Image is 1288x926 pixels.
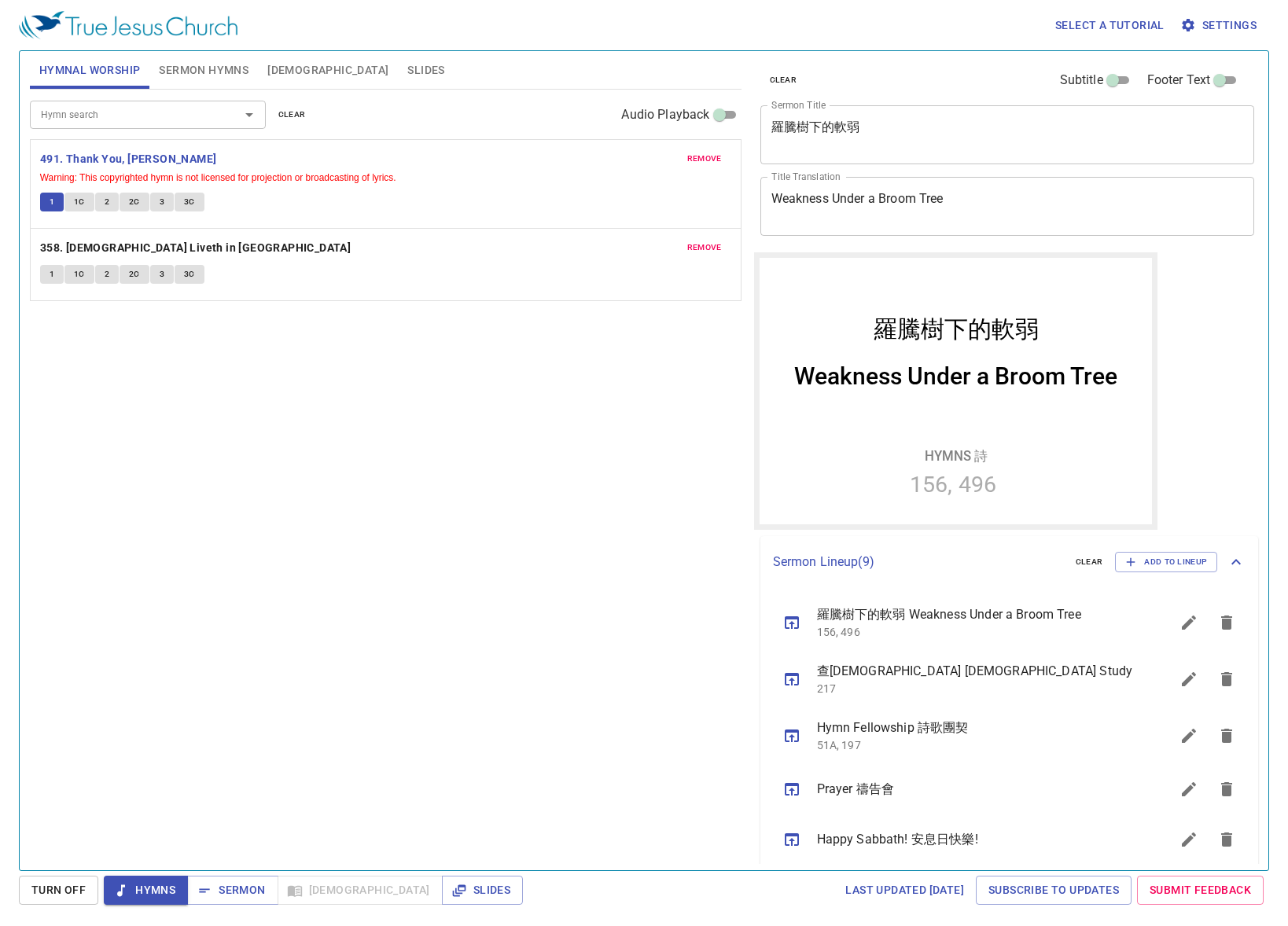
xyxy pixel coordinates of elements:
span: 2 [105,195,109,209]
b: 358. [DEMOGRAPHIC_DATA] Liveth in [GEOGRAPHIC_DATA] [40,238,351,258]
button: 491. Thank You, [PERSON_NAME] [40,149,219,169]
button: 1C [64,193,94,211]
span: 1C [74,195,85,209]
span: Subtitle [1060,71,1103,90]
span: Prayer 禱告會 [817,780,1133,799]
span: 羅騰樹下的軟弱 Weakness Under a Broom Tree [817,605,1133,624]
textarea: Weakness Under a Broom Tree [771,191,1244,221]
button: 2C [120,265,149,284]
span: 2C [129,195,140,209]
button: 2 [95,265,119,284]
span: Select a tutorial [1055,16,1165,35]
button: 3 [150,265,174,284]
button: 2C [120,193,149,211]
span: 1 [50,195,54,209]
button: Sermon [187,876,278,905]
a: Submit Feedback [1137,876,1264,905]
p: Sermon Lineup ( 9 ) [773,553,1063,571]
span: [DEMOGRAPHIC_DATA] [267,61,388,80]
div: Sermon Lineup(9)clearAdd to Lineup [760,536,1259,588]
span: Audio Playback [621,105,709,124]
span: Slides [454,880,510,900]
p: 51A, 197 [817,737,1133,753]
span: Hymn Fellowship 詩歌團契 [817,718,1133,737]
img: True Jesus Church [19,11,237,39]
span: Add to Lineup [1125,555,1207,569]
span: Subscribe to Updates [988,880,1119,900]
span: Sermon Hymns [159,61,248,80]
span: 2 [105,267,109,281]
span: Submit Feedback [1150,880,1251,900]
button: clear [269,105,315,124]
span: 查[DEMOGRAPHIC_DATA] [DEMOGRAPHIC_DATA] Study [817,662,1133,681]
iframe: from-child [754,252,1157,530]
button: remove [678,149,731,168]
span: 2C [129,267,140,281]
button: 3 [150,193,174,211]
small: Warning: This copyrighted hymn is not licensed for projection or broadcasting of lyrics. [40,172,396,183]
button: 1 [40,193,64,211]
span: 1C [74,267,85,281]
button: Select a tutorial [1049,11,1171,40]
textarea: 羅騰樹下的軟弱 [771,119,1244,149]
span: clear [770,73,797,87]
button: 2 [95,193,119,211]
span: Sermon [200,880,265,900]
a: Subscribe to Updates [976,876,1132,905]
b: 491. Thank You, [PERSON_NAME] [40,149,217,169]
span: Last updated [DATE] [845,880,964,900]
span: Footer Text [1147,71,1211,90]
span: Hymns [116,880,175,900]
span: Slides [407,61,444,80]
button: 3C [175,193,204,211]
button: Open [238,104,260,126]
span: Settings [1183,16,1257,35]
a: Last updated [DATE] [839,876,970,905]
span: 3 [160,267,164,281]
span: remove [687,241,722,255]
button: Slides [442,876,523,905]
button: remove [678,238,731,257]
button: 358. [DEMOGRAPHIC_DATA] Liveth in [GEOGRAPHIC_DATA] [40,238,354,258]
span: Happy Sabbath! 安息日快樂! [817,830,1133,849]
button: 3C [175,265,204,284]
button: 1 [40,265,64,284]
button: Turn Off [19,876,98,905]
button: 1C [64,265,94,284]
span: 3C [184,195,195,209]
span: Hymnal Worship [39,61,141,80]
p: 156, 496 [817,624,1133,640]
button: Settings [1177,11,1263,40]
span: clear [278,108,306,122]
span: clear [1076,555,1103,569]
button: Add to Lineup [1115,552,1217,572]
button: clear [1066,553,1113,571]
span: Turn Off [31,880,86,900]
span: 1 [50,267,54,281]
span: 3C [184,267,195,281]
span: 3 [160,195,164,209]
button: clear [760,71,807,90]
p: 217 [817,681,1133,696]
button: Hymns [104,876,188,905]
span: remove [687,152,722,166]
